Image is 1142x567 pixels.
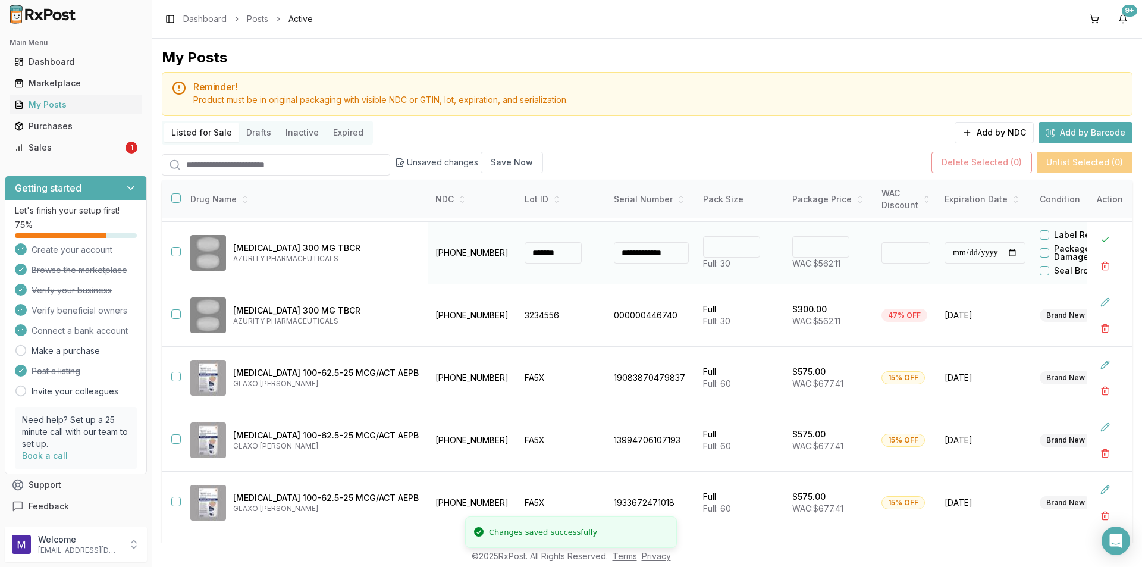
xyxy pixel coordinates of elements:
button: Purchases [5,117,147,136]
img: User avatar [12,535,31,554]
a: My Posts [10,94,142,115]
a: Dashboard [183,13,227,25]
p: Need help? Set up a 25 minute call with our team to set up. [22,414,130,450]
p: [MEDICAL_DATA] 100-62.5-25 MCG/ACT AEPB [233,367,419,379]
label: Seal Broken [1054,267,1104,275]
span: Verify your business [32,284,112,296]
th: Condition [1033,180,1122,219]
td: Full [696,284,785,347]
p: $575.00 [792,428,826,440]
div: 15% OFF [881,371,925,384]
span: Create your account [32,244,112,256]
div: My Posts [162,48,227,67]
button: Marketplace [5,74,147,93]
span: WAC: $677.41 [792,441,843,451]
a: Purchases [10,115,142,137]
p: AZURITY PHARMACEUTICALS [233,254,419,264]
span: [DATE] [945,309,1025,321]
p: Welcome [38,534,121,546]
div: Open Intercom Messenger [1102,527,1130,555]
a: Sales1 [10,137,142,158]
button: Delete [1094,380,1116,402]
p: GLAXO [PERSON_NAME] [233,379,419,389]
button: Edit [1094,292,1116,313]
img: Trelegy Ellipta 100-62.5-25 MCG/ACT AEPB [190,360,226,396]
div: Dashboard [14,56,137,68]
p: $575.00 [792,366,826,378]
span: [DATE] [945,372,1025,384]
button: Delete [1094,443,1116,464]
span: Verify beneficial owners [32,305,127,317]
td: 19083870479837 [607,347,696,409]
div: Package Price [792,193,867,205]
label: Label Residue [1054,231,1113,239]
span: Active [288,13,313,25]
span: WAC: $677.41 [792,378,843,389]
div: Brand New [1040,371,1091,384]
p: $300.00 [792,303,827,315]
div: Expiration Date [945,193,1025,205]
td: [PHONE_NUMBER] [428,284,517,347]
div: 15% OFF [881,434,925,447]
p: GLAXO [PERSON_NAME] [233,441,419,451]
td: 000000446740 [607,284,696,347]
span: Post a listing [32,365,80,377]
button: Edit [1094,416,1116,438]
button: Sales1 [5,138,147,157]
button: Expired [326,123,371,142]
span: [DATE] [945,434,1025,446]
td: FA5X [517,409,607,472]
button: Add by NDC [955,122,1034,143]
button: Delete [1094,255,1116,277]
button: 9+ [1113,10,1132,29]
button: Drafts [239,123,278,142]
p: [MEDICAL_DATA] 100-62.5-25 MCG/ACT AEPB [233,492,419,504]
h2: Main Menu [10,38,142,48]
span: WAC: $562.11 [792,316,840,326]
a: Make a purchase [32,345,100,357]
td: 3234556 [517,284,607,347]
button: Feedback [5,496,147,517]
img: RxPost Logo [5,5,81,24]
th: Pack Size [696,180,785,219]
div: Serial Number [614,193,689,205]
a: Terms [613,551,637,561]
label: Package Damaged [1054,245,1122,261]
div: 15% OFF [881,496,925,509]
td: Full [696,472,785,534]
button: Delete [1094,318,1116,339]
span: Full: 60 [703,503,731,513]
span: Connect a bank account [32,325,128,337]
th: Action [1087,180,1132,219]
h3: Getting started [15,181,81,195]
span: 75 % [15,219,33,231]
a: Dashboard [10,51,142,73]
td: [PHONE_NUMBER] [428,472,517,534]
td: [PHONE_NUMBER] [428,347,517,409]
div: Purchases [14,120,137,132]
button: Save Now [481,152,543,173]
div: Unsaved changes [395,152,543,173]
td: 13994706107193 [607,409,696,472]
img: Horizant 300 MG TBCR [190,297,226,333]
span: Full: 60 [703,378,731,389]
p: $575.00 [792,491,826,503]
td: Full [696,347,785,409]
a: Marketplace [10,73,142,94]
button: My Posts [5,95,147,114]
div: 47% OFF [881,309,927,322]
div: 9+ [1122,5,1137,17]
div: Brand New [1040,496,1091,509]
img: Trelegy Ellipta 100-62.5-25 MCG/ACT AEPB [190,422,226,458]
img: Trelegy Ellipta 100-62.5-25 MCG/ACT AEPB [190,485,226,521]
p: GLAXO [PERSON_NAME] [233,504,419,513]
p: [MEDICAL_DATA] 100-62.5-25 MCG/ACT AEPB [233,430,419,441]
div: Product must be in original packaging with visible NDC or GTIN, lot, expiration, and serialization. [193,94,1122,106]
div: Drug Name [190,193,419,205]
div: NDC [435,193,510,205]
td: [PHONE_NUMBER] [428,409,517,472]
img: Horizant 300 MG TBCR [190,235,226,271]
div: WAC Discount [881,187,930,211]
button: Edit [1094,354,1116,375]
span: Feedback [29,500,69,512]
